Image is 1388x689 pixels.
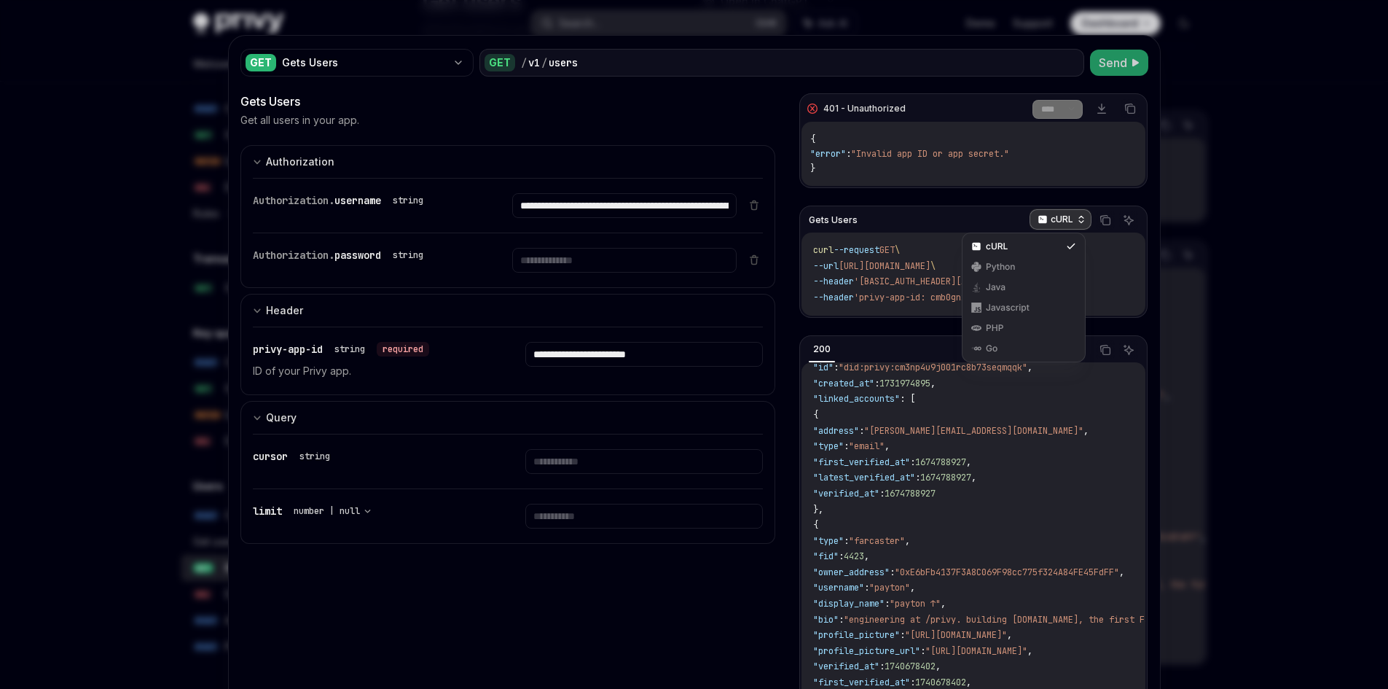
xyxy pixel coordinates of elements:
div: Java [986,281,1062,293]
span: Gets Users [809,214,858,226]
span: { [813,519,818,531]
span: --header [813,276,854,287]
span: , [864,550,869,562]
span: cursor [253,450,288,463]
button: Ask AI [1119,340,1138,359]
div: Python [986,261,1062,273]
span: Authorization. [253,194,334,207]
span: "verified_at" [813,488,879,499]
div: cursor [253,449,336,464]
span: } [810,163,815,174]
span: 1740678402 [885,661,936,672]
button: GETGets Users [240,47,474,78]
p: Get all users in your app. [240,113,359,128]
button: Ask AI [1119,211,1138,230]
div: string [393,195,423,206]
span: privy-app-id [253,343,323,356]
span: , [910,582,915,593]
span: "did:privy:cm3np4u9j001rc8b73seqmqqk" [839,362,1027,373]
div: cURL [986,241,1062,252]
div: v1 [528,55,540,70]
div: string [299,451,330,462]
div: required [377,342,429,357]
span: "username" [813,582,864,593]
div: Header [266,302,303,319]
button: Copy the contents from the code block [1121,99,1140,118]
span: '[BASIC_AUTH_HEADER][AUTH_TOKEN] [854,276,1017,287]
span: : [846,148,851,160]
span: : [885,598,890,610]
span: password [334,249,381,262]
span: , [885,440,890,452]
span: : [920,645,925,657]
span: --request [834,244,879,256]
button: expand input section [240,294,776,327]
div: string [334,343,365,355]
span: "payton ↑" [890,598,941,610]
span: 1740678402 [915,677,966,688]
span: , [930,378,936,389]
span: "address" [813,425,859,437]
span: { [813,409,818,421]
span: GET [879,244,895,256]
span: "linked_accounts" [813,393,900,405]
div: privy-app-id [253,342,429,357]
span: : [864,582,869,593]
span: : [915,472,920,483]
span: "farcaster" [849,535,905,547]
div: Javascript [986,302,1062,314]
span: }, [813,504,823,515]
span: "type" [813,440,844,452]
span: curl [813,244,834,256]
span: , [966,456,971,468]
span: "0xE6bFb4137F3A8C069F98cc775f324A84FE45FdFF" [895,567,1119,578]
span: : [910,677,915,688]
div: Gets Users [240,93,776,110]
span: , [1083,425,1089,437]
span: --header [813,292,854,303]
span: \ [930,260,936,272]
span: 'privy-app-id: cmb0gnxdk0022ky0mhtupnp2w' [854,292,1063,303]
span: : [890,567,895,578]
button: Send [1090,50,1148,76]
span: "error" [810,148,846,160]
span: "email" [849,440,885,452]
span: 1731974895 [879,378,930,389]
span: , [971,472,976,483]
span: "first_verified_at" [813,456,910,468]
span: "bio" [813,614,839,626]
div: / [521,55,527,70]
span: , [936,661,941,672]
div: GET [246,54,276,71]
span: : [834,362,839,373]
span: "id" [813,362,834,373]
span: "fid" [813,550,839,562]
span: 4423 [844,550,864,562]
p: cURL [1051,214,1073,225]
div: users [549,55,578,70]
button: expand input section [240,401,776,434]
span: \ [895,244,900,256]
span: , [966,677,971,688]
span: username [334,194,381,207]
span: "latest_verified_at" [813,472,915,483]
span: , [1007,629,1012,641]
div: 401 - Unauthorized [823,103,906,114]
span: 1674788927 [885,488,936,499]
span: , [941,598,946,610]
span: : [900,629,905,641]
span: "type" [813,535,844,547]
div: / [541,55,547,70]
span: Authorization. [253,249,334,262]
span: --url [813,260,839,272]
span: : [839,550,844,562]
span: : [844,535,849,547]
button: cURL [1030,208,1091,233]
span: 1674788927 [920,472,971,483]
span: : [839,614,844,626]
span: "[URL][DOMAIN_NAME]" [905,629,1007,641]
span: "created_at" [813,378,874,389]
span: "[URL][DOMAIN_NAME]" [925,645,1027,657]
div: Query [266,409,297,427]
span: 1674788927 [915,456,966,468]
